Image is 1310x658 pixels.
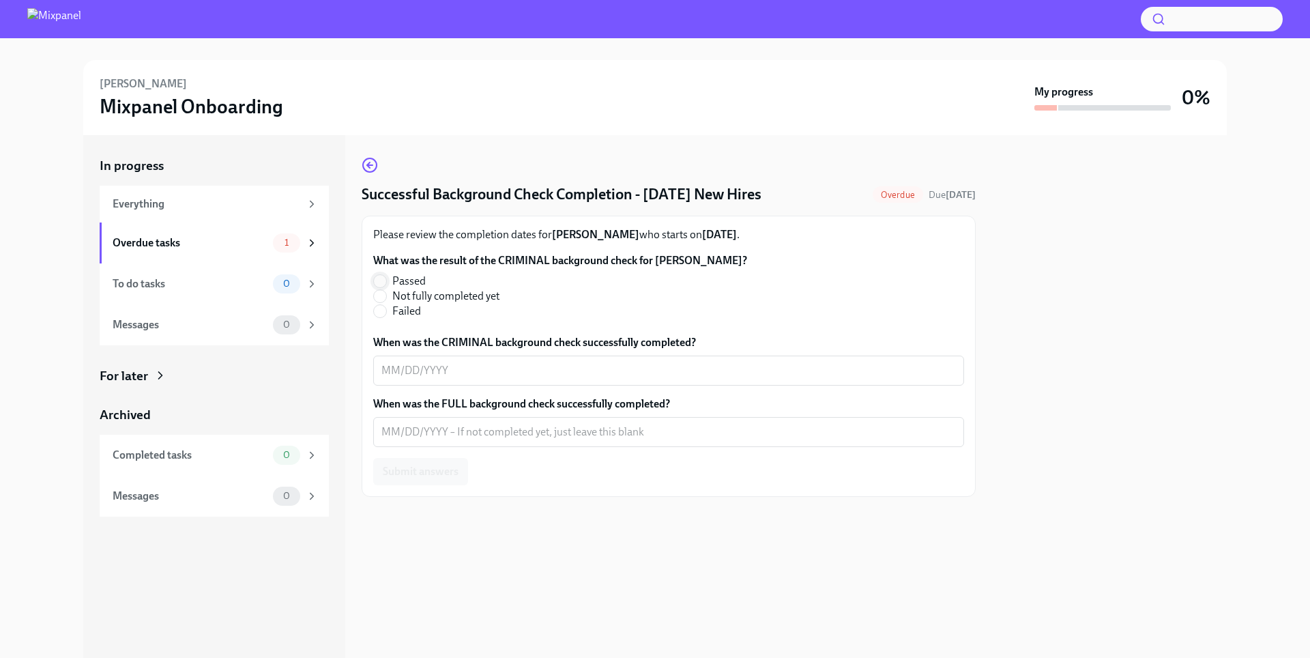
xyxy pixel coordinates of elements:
h3: Mixpanel Onboarding [100,94,283,119]
a: For later [100,367,329,385]
span: Passed [392,274,426,289]
h3: 0% [1182,85,1210,110]
div: Everything [113,197,300,212]
div: Messages [113,317,267,332]
a: Completed tasks0 [100,435,329,476]
span: Failed [392,304,421,319]
img: Mixpanel [27,8,81,30]
a: Overdue tasks1 [100,223,329,263]
a: Archived [100,406,329,424]
span: Not fully completed yet [392,289,499,304]
span: 0 [275,278,298,289]
span: 0 [275,319,298,330]
a: To do tasks0 [100,263,329,304]
span: 0 [275,450,298,460]
p: Please review the completion dates for who starts on . [373,227,964,242]
strong: [DATE] [946,189,976,201]
label: When was the CRIMINAL background check successfully completed? [373,335,964,350]
div: Messages [113,489,267,504]
a: In progress [100,157,329,175]
h6: [PERSON_NAME] [100,76,187,91]
span: 1 [276,238,297,248]
h4: Successful Background Check Completion - [DATE] New Hires [362,184,761,205]
strong: [PERSON_NAME] [552,228,639,241]
label: What was the result of the CRIMINAL background check for [PERSON_NAME]? [373,253,747,268]
span: October 8th, 2025 09:00 [929,188,976,201]
div: Overdue tasks [113,235,267,251]
div: Completed tasks [113,448,267,463]
strong: My progress [1034,85,1093,100]
span: Overdue [873,190,923,200]
strong: [DATE] [702,228,737,241]
a: Messages0 [100,304,329,345]
div: To do tasks [113,276,267,291]
a: Everything [100,186,329,223]
span: Due [929,189,976,201]
label: When was the FULL background check successfully completed? [373,397,964,412]
span: 0 [275,491,298,501]
div: For later [100,367,148,385]
a: Messages0 [100,476,329,517]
